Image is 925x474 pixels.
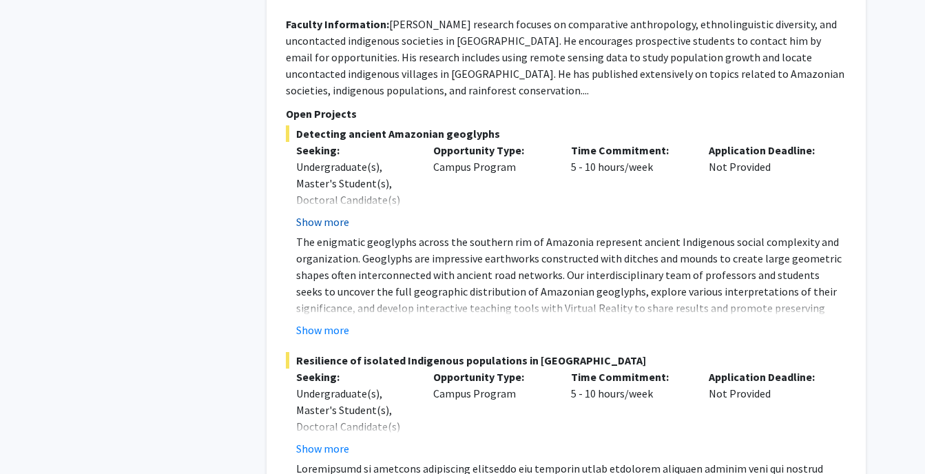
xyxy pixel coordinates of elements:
div: Not Provided [698,369,836,457]
p: Open Projects [286,105,846,122]
p: The enigmatic geoglyphs across the southern rim of Amazonia represent ancient Indigenous social c... [296,234,846,432]
div: Not Provided [698,142,836,230]
p: Application Deadline: [709,369,826,385]
iframe: Chat [10,412,59,464]
fg-read-more: [PERSON_NAME] research focuses on comparative anthropology, ethnolinguistic diversity, and uncont... [286,17,844,97]
p: Opportunity Type: [433,369,550,385]
div: Campus Program [423,369,561,457]
b: Faculty Information: [286,17,389,31]
p: Opportunity Type: [433,142,550,158]
button: Show more [296,322,349,338]
div: 5 - 10 hours/week [561,369,698,457]
button: Show more [296,440,349,457]
p: Application Deadline: [709,142,826,158]
div: Undergraduate(s), Master's Student(s), Doctoral Candidate(s) (PhD, MD, DMD, PharmD, etc.), Postdo... [296,158,413,291]
div: Campus Program [423,142,561,230]
p: Time Commitment: [571,369,688,385]
div: 5 - 10 hours/week [561,142,698,230]
p: Time Commitment: [571,142,688,158]
p: Seeking: [296,142,413,158]
button: Show more [296,214,349,230]
span: Resilience of isolated Indigenous populations in [GEOGRAPHIC_DATA] [286,352,846,369]
span: Detecting ancient Amazonian geoglyphs [286,125,846,142]
p: Seeking: [296,369,413,385]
